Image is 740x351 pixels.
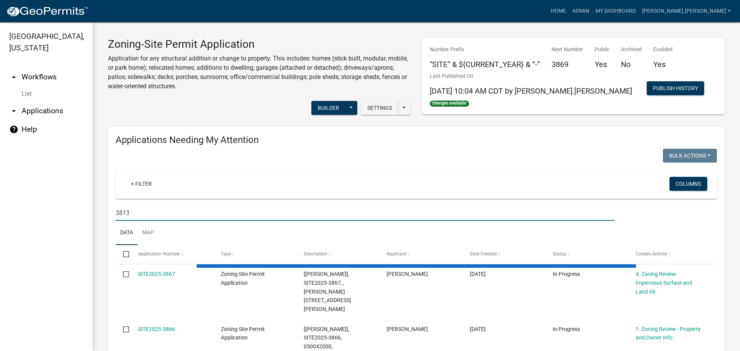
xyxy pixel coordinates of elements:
a: Map [138,221,158,245]
span: Zoning-Site Permit Application [221,271,265,286]
datatable-header-cell: Status [545,245,628,264]
datatable-header-cell: Select [116,245,130,264]
span: [Wayne Leitheiser], SITE2025-3867, , GERALD BROSSART, 19021 SHERMAN SHORES RD [304,271,351,312]
span: Status [553,251,566,257]
span: Current Activity [636,251,668,257]
span: Zoning-Site Permit Application [221,326,265,341]
span: 09/10/2025 [470,326,486,332]
span: Description [304,251,327,257]
button: Columns [669,177,707,191]
span: Changes available [430,101,469,107]
p: Application for any structural addition or change to property. This includes: homes (stick built,... [108,54,410,91]
a: 1. Zoning Review - Property and Owner Info [636,326,701,341]
datatable-header-cell: Application Number [130,245,213,264]
span: Date Created [470,251,497,257]
a: [PERSON_NAME].[PERSON_NAME] [639,4,734,18]
h5: 3869 [552,60,583,69]
h5: No [621,60,642,69]
h4: Applications Needing My Attention [116,134,717,146]
p: Next Number [552,45,583,54]
span: Edith Smith [387,326,428,332]
a: + Filter [125,177,158,191]
a: Data [116,221,138,245]
datatable-header-cell: Description [296,245,379,264]
span: [DATE] 10:04 AM CDT by [PERSON_NAME].[PERSON_NAME] [430,86,632,96]
span: 09/10/2025 [470,271,486,277]
input: Search for applications [116,205,615,221]
button: Publish History [647,81,704,95]
a: Home [548,4,569,18]
a: 4. Zoning Review Impervious Surface and Land Alt [636,271,692,295]
datatable-header-cell: Applicant [379,245,462,264]
i: arrow_drop_up [9,72,18,82]
p: Public [595,45,609,54]
i: help [9,125,18,134]
p: Number Prefix [430,45,540,54]
span: Type [221,251,231,257]
span: Gerald Brossart [387,271,428,277]
a: Admin [569,4,592,18]
span: Application Number [138,251,180,257]
h3: Zoning-Site Permit Application [108,38,410,51]
datatable-header-cell: Current Activity [628,245,711,264]
button: Bulk Actions [663,149,717,163]
i: arrow_drop_down [9,106,18,116]
span: Applicant [387,251,407,257]
h5: "SITE” & ${CURRENT_YEAR} & “-” [430,60,540,69]
wm-modal-confirm: Workflow Publish History [647,86,704,92]
h5: Yes [595,60,609,69]
button: Builder [311,101,345,115]
p: Enabled [653,45,673,54]
button: Settings [361,101,398,115]
datatable-header-cell: Type [214,245,296,264]
a: My Dashboard [592,4,639,18]
span: In Progress [553,326,580,332]
span: In Progress [553,271,580,277]
p: Archived [621,45,642,54]
p: Last Published On [430,72,632,80]
a: SITE2025-3866 [138,326,175,332]
a: SITE2025-3867 [138,271,175,277]
datatable-header-cell: Date Created [462,245,545,264]
h5: Yes [653,60,673,69]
